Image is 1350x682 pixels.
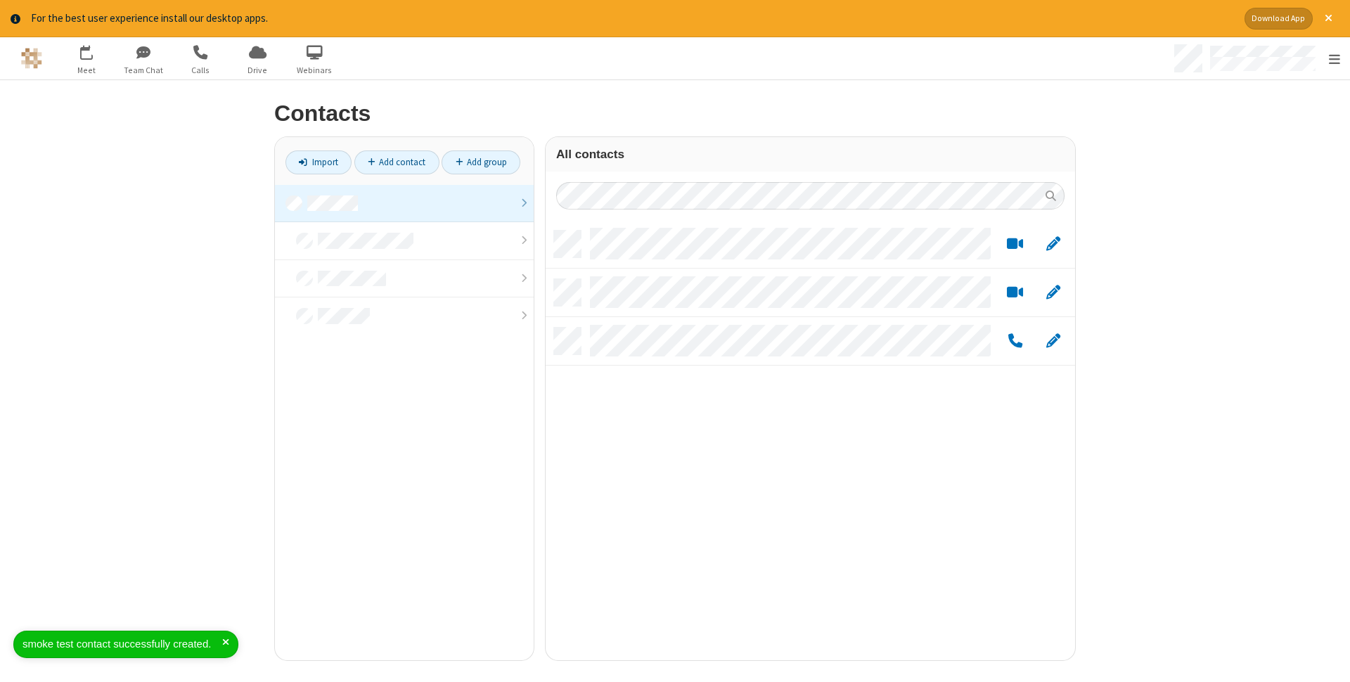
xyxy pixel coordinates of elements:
a: Add contact [354,150,439,174]
div: 1 [90,45,99,56]
button: Close alert [1318,8,1339,30]
div: smoke test contact successfully created. [22,636,222,652]
div: For the best user experience install our desktop apps. [31,11,1234,27]
span: Calls [174,64,227,77]
h2: Contacts [274,101,1076,126]
a: Import [285,150,352,174]
button: Start a video meeting [1001,235,1029,252]
button: Call by phone [1001,332,1029,349]
span: Meet [60,64,113,77]
button: Download App [1245,8,1313,30]
img: QA Selenium DO NOT DELETE OR CHANGE [21,48,42,69]
span: Drive [231,64,284,77]
a: Add group [442,150,520,174]
button: Start a video meeting [1001,283,1029,301]
span: Team Chat [117,64,170,77]
h3: All contacts [556,148,1065,161]
button: Edit [1039,332,1067,349]
div: grid [546,220,1075,660]
span: Webinars [288,64,341,77]
button: Edit [1039,283,1067,301]
button: Edit [1039,235,1067,252]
